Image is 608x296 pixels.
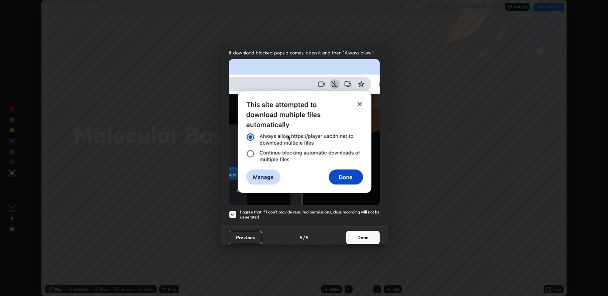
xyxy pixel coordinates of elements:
button: Done [346,231,380,244]
h4: 5 [306,234,309,241]
h4: / [303,234,305,241]
span: If download blocked popup comes, open it and then "Always allow": [229,49,380,56]
h5: I agree that if I don't provide required permissions, class recording will not be generated [240,209,380,220]
h4: 5 [300,234,302,241]
button: Previous [229,231,262,244]
img: downloads-permission-blocked.gif [229,59,380,205]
